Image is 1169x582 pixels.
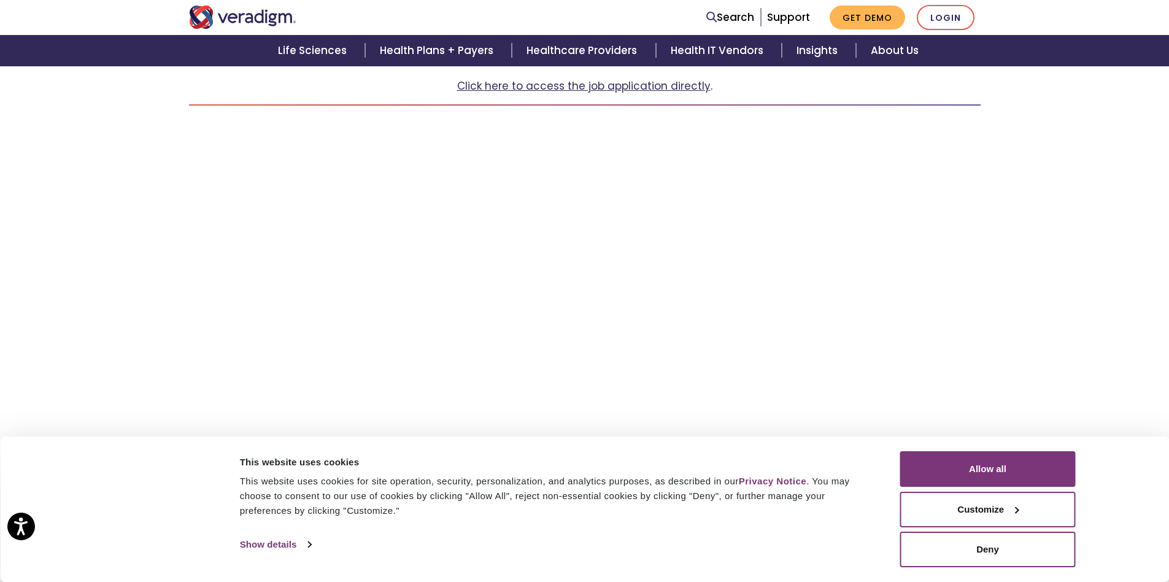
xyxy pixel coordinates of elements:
a: Get Demo [830,6,905,29]
a: Support [767,10,810,25]
a: Health IT Vendors [656,35,782,66]
p: . [189,78,981,95]
a: Health Plans + Payers [365,35,512,66]
div: This website uses cookies [240,455,873,470]
a: Insights [782,35,856,66]
a: Privacy Notice [739,476,806,486]
div: This website uses cookies for site operation, security, personalization, and analytics purposes, ... [240,474,873,518]
button: Allow all [900,451,1076,487]
a: About Us [856,35,933,66]
img: Veradigm logo [189,6,296,29]
a: Search [706,9,754,26]
a: Login [917,5,974,30]
button: Customize [900,492,1076,527]
a: Healthcare Providers [512,35,655,66]
a: Click here to access the job application directly [457,79,711,93]
a: Show details [240,535,311,554]
a: Life Sciences [263,35,365,66]
button: Deny [900,532,1076,567]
